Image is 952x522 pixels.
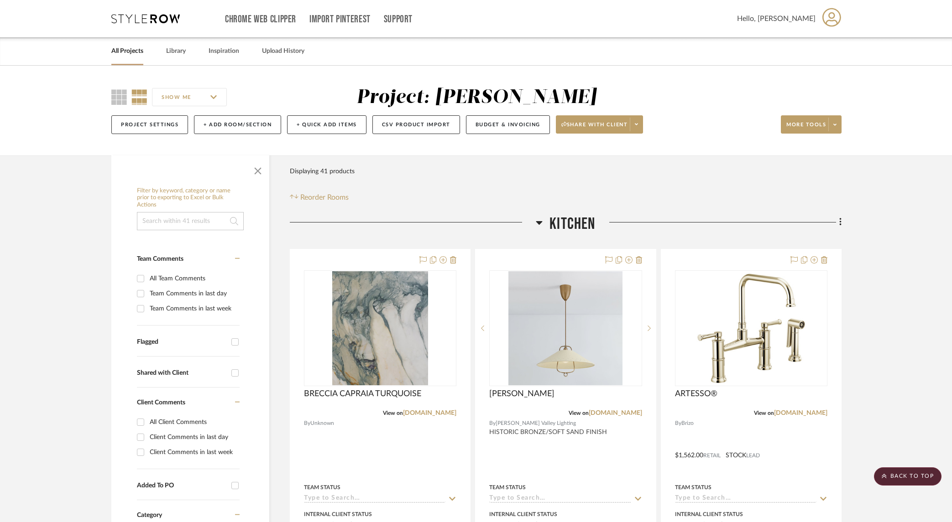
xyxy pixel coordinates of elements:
[489,510,557,518] div: Internal Client Status
[675,271,827,386] div: 0
[675,510,743,518] div: Internal Client Status
[209,45,239,57] a: Inspiration
[137,187,244,209] h6: Filter by keyword, category or name prior to exporting to Excel or Bulk Actions
[150,301,237,316] div: Team Comments in last week
[262,45,304,57] a: Upload History
[549,214,595,234] span: Kitchen
[249,160,267,178] button: Close
[774,410,827,416] a: [DOMAIN_NAME]
[137,482,227,490] div: Added To PO
[556,115,643,134] button: Share with client
[675,483,711,491] div: Team Status
[874,467,942,486] scroll-to-top-button: BACK TO TOP
[309,16,371,23] a: Import Pinterest
[384,16,413,23] a: Support
[137,512,162,519] span: Category
[310,419,334,428] span: Unknown
[786,121,826,135] span: More tools
[304,510,372,518] div: Internal Client Status
[300,192,349,203] span: Reorder Rooms
[290,192,349,203] button: Reorder Rooms
[489,419,496,428] span: By
[150,286,237,301] div: Team Comments in last day
[754,410,774,416] span: View on
[111,115,188,134] button: Project Settings
[489,495,631,503] input: Type to Search…
[675,419,681,428] span: By
[383,410,403,416] span: View on
[287,115,366,134] button: + Quick Add Items
[356,88,596,107] div: Project: [PERSON_NAME]
[225,16,296,23] a: Chrome Web Clipper
[694,271,808,385] img: ARTESSO®
[304,389,421,399] span: BRECCIA CAPRAIA TURQUOISE
[150,415,237,429] div: All Client Comments
[675,389,717,399] span: ARTESSO®
[304,495,445,503] input: Type to Search…
[150,271,237,286] div: All Team Comments
[561,121,628,135] span: Share with client
[589,410,642,416] a: [DOMAIN_NAME]
[508,271,622,385] img: Pawley
[137,399,185,406] span: Client Comments
[332,271,428,385] img: BRECCIA CAPRAIA TURQUOISE
[137,256,183,262] span: Team Comments
[569,410,589,416] span: View on
[111,45,143,57] a: All Projects
[372,115,460,134] button: CSV Product Import
[194,115,281,134] button: + Add Room/Section
[304,419,310,428] span: By
[489,483,526,491] div: Team Status
[137,212,244,230] input: Search within 41 results
[403,410,456,416] a: [DOMAIN_NAME]
[137,338,227,346] div: Flagged
[496,419,576,428] span: [PERSON_NAME] Valley Lighting
[675,495,816,503] input: Type to Search…
[466,115,550,134] button: Budget & Invoicing
[781,115,842,134] button: More tools
[681,419,694,428] span: Brizo
[137,369,227,377] div: Shared with Client
[150,445,237,460] div: Client Comments in last week
[489,389,554,399] span: [PERSON_NAME]
[150,430,237,444] div: Client Comments in last day
[290,162,355,181] div: Displaying 41 products
[304,483,340,491] div: Team Status
[166,45,186,57] a: Library
[737,13,816,24] span: Hello, [PERSON_NAME]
